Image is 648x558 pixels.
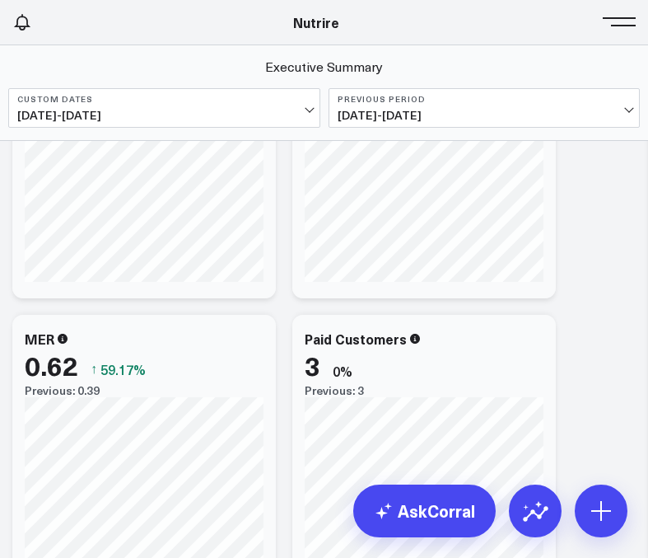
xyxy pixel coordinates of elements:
[329,88,641,128] button: Previous Period[DATE]-[DATE]
[100,360,146,378] span: 59.17%
[91,359,97,380] span: ↑
[293,13,339,31] a: Nutrire
[25,384,263,397] div: Previous: 0.39
[305,330,407,348] div: Paid Customers
[333,362,352,380] div: 0%
[338,94,632,104] b: Previous Period
[25,350,78,380] div: 0.62
[25,330,54,348] div: MER
[338,109,632,122] span: [DATE] - [DATE]
[305,384,543,397] div: Previous: 3
[265,58,383,76] a: Executive Summary
[305,350,320,380] div: 3
[17,94,311,104] b: Custom Dates
[8,88,320,128] button: Custom Dates[DATE]-[DATE]
[17,109,311,122] span: [DATE] - [DATE]
[353,485,496,537] a: AskCorral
